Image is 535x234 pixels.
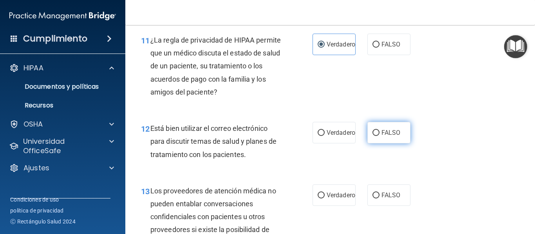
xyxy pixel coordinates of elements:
[327,129,355,136] font: Verdadero
[496,180,526,210] iframe: Controlador de chat del widget Drift
[141,124,150,134] font: 12
[150,124,277,158] font: Está bien utilizar el correo electrónico para discutir temas de salud y planes de tratamiento con...
[504,35,527,58] button: Centro de recursos abiertos
[372,42,380,48] input: FALSO
[23,136,65,155] font: Universidad OfficeSafe
[10,218,76,225] font: Ⓒ Rectángulo Salud 2024
[381,129,401,136] font: FALSO
[327,41,355,48] font: Verdadero
[318,130,325,136] input: Verdadero
[318,193,325,198] input: Verdadero
[10,196,59,204] a: Condiciones de uso
[372,130,380,136] input: FALSO
[327,191,355,199] font: Verdadero
[381,191,401,199] font: FALSO
[25,101,53,110] font: Recursos
[9,137,114,155] a: Universidad OfficeSafe
[150,36,281,96] font: ¿La regla de privacidad de HIPAA permite que un médico discuta el estado de salud de un paciente,...
[23,32,87,45] font: Cumplimiento
[10,196,59,203] font: Condiciones de uso
[23,163,49,173] font: Ajustes
[10,207,64,214] font: política de privacidad
[9,8,116,24] img: Logotipo de PMB
[381,41,401,48] font: FALSO
[9,163,114,173] a: Ajustes
[23,63,43,73] font: HIPAA
[23,119,43,129] font: OSHA
[141,187,150,196] font: 13
[9,63,114,73] a: HIPAA
[25,82,99,91] font: Documentos y políticas
[372,193,380,198] input: FALSO
[10,207,64,214] a: política de privacidad
[9,120,114,129] a: OSHA
[141,36,150,45] font: 11
[318,42,325,48] input: Verdadero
